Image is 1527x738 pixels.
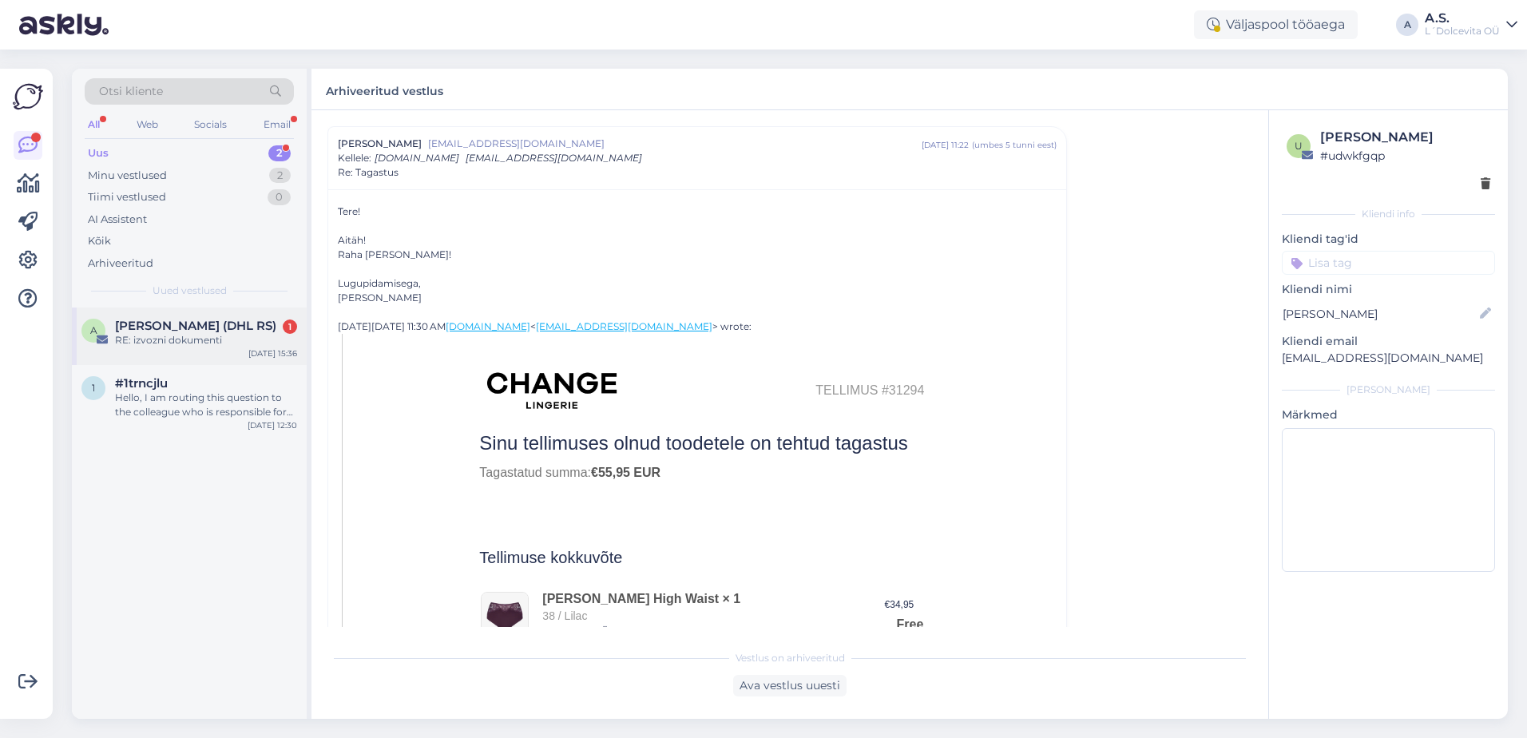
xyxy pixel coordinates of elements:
td: €34,95 [884,589,925,642]
div: [DATE][DATE] 11:30 AM < > wrote: [338,319,1057,334]
div: 2 [268,145,291,161]
div: Kliendi info [1282,207,1495,221]
img: discounttag-23d3dd52a101179fb1461daaba6b77388b99b6154de85840a5245b8d3930a68e.png [542,626,557,641]
span: A [90,324,97,336]
p: [EMAIL_ADDRESS][DOMAIN_NAME] [1282,350,1495,367]
div: Tere! [338,204,1057,305]
span: 1 [92,382,95,394]
a: [DOMAIN_NAME] [446,320,530,332]
div: Lugupidamisega, [338,276,1057,291]
span: Tellimus #31294 [815,383,924,397]
div: A.S. [1425,12,1500,25]
div: Raha [PERSON_NAME]! [338,248,1057,262]
label: Arhiveeritud vestlus [326,78,443,100]
div: Hello, I am routing this question to the colleague who is responsible for this topic. The reply m... [115,391,297,419]
h2: Sinu tellimuses olnud toodetele on tehtud tagastus [479,432,925,455]
div: Arhiveeritud [88,256,153,272]
span: [EMAIL_ADDRESS][DOMAIN_NAME] [466,152,642,164]
div: Väljaspool tööaega [1194,10,1358,39]
div: [PERSON_NAME] [1320,128,1490,147]
p: Märkmed [1282,407,1495,423]
span: Otsi kliente [99,83,163,100]
img: image-2025-07-28T205814.733_compact_cropped.jpg [481,592,529,640]
span: Uued vestlused [153,284,227,298]
strong: €55,95 EUR [591,466,660,479]
a: A.S.L´Dolcevita OÜ [1425,12,1517,38]
div: Socials [191,114,230,135]
p: Free [897,615,924,634]
div: RE: izvozni dokumenti [115,333,297,347]
div: AI Assistent [88,212,147,228]
span: Aleksa Colakovic (DHL RS) [115,319,276,333]
div: Tiimi vestlused [88,189,166,205]
img: Askly Logo [13,81,43,112]
span: 38 / Lilac [542,609,587,622]
span: Kellele : [338,152,371,164]
span: [EMAIL_ADDRESS][DOMAIN_NAME] [428,137,922,151]
p: Kliendi nimi [1282,281,1495,298]
div: ( umbes 5 tunni eest ) [972,139,1057,151]
div: 1 [283,319,297,334]
span: Re: Tagastus [338,165,399,180]
p: Kliendi email [1282,333,1495,350]
div: # udwkfgqp [1320,147,1490,165]
div: [PERSON_NAME] [1282,383,1495,397]
div: [DATE] 11:22 [922,139,969,151]
div: Kõik [88,233,111,249]
span: Vestlus on arhiveeritud [736,651,845,665]
div: Email [260,114,294,135]
div: Ava vestlus uuesti [733,675,847,696]
span: #1trncjlu [115,376,168,391]
span: [PERSON_NAME] [338,137,422,151]
h3: Tellimuse kokkuvõte [479,548,925,567]
div: [DATE] 12:30 [248,419,297,431]
div: [DATE] 15:36 [248,347,297,359]
div: 0 [268,189,291,205]
span: [DOMAIN_NAME] [375,152,459,164]
span: ALUSPÜKSID 1+1 2025/08 (-€34,95) [564,626,749,639]
div: Minu vestlused [88,168,167,184]
p: Tagastatud summa: [479,463,925,482]
div: 2 [269,168,291,184]
input: Lisa nimi [1283,305,1477,323]
input: Lisa tag [1282,251,1495,275]
span: u [1295,140,1303,152]
a: [EMAIL_ADDRESS][DOMAIN_NAME] [536,320,712,332]
img: changelingerie.ee [480,369,624,412]
div: Uus [88,145,109,161]
div: Web [133,114,161,135]
div: All [85,114,103,135]
span: [PERSON_NAME] High Waist × 1 [542,592,740,605]
div: Aitäh! [338,233,1057,248]
div: A [1396,14,1418,36]
p: Kliendi tag'id [1282,231,1495,248]
div: L´Dolcevita OÜ [1425,25,1500,38]
div: [PERSON_NAME] [338,291,1057,305]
